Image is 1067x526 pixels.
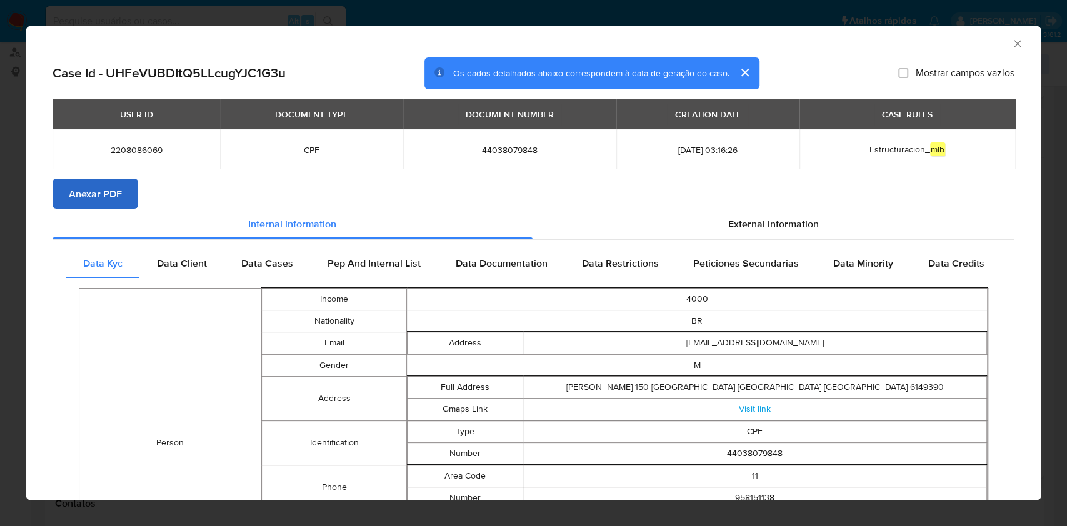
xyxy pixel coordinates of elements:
td: CPF [523,420,987,442]
div: Detailed info [53,209,1014,239]
div: closure-recommendation-modal [26,26,1041,500]
td: Email [261,332,406,354]
span: Os dados detalhados abaixo correspondem à data de geração do caso. [453,67,729,79]
span: Internal information [248,216,336,231]
em: mlb [930,142,945,156]
span: Data Cases [241,256,293,270]
td: Area Code [408,465,523,487]
span: Data Client [157,256,207,270]
td: 958151138 [523,487,987,509]
span: Data Kyc [83,256,123,270]
td: Nationality [261,310,406,332]
span: Data Minority [833,256,893,270]
td: 4000 [407,288,988,310]
div: DOCUMENT NUMBER [458,104,561,125]
td: 44038079848 [523,442,987,464]
span: Mostrar campos vazios [916,67,1014,79]
span: [DATE] 03:16:26 [631,144,784,156]
td: Full Address [408,376,523,398]
td: Identification [261,420,406,465]
span: CPF [235,144,388,156]
td: Number [408,442,523,464]
button: cerrar [729,57,759,87]
td: Income [261,288,406,310]
button: Anexar PDF [53,179,138,209]
span: Data Documentation [455,256,547,270]
span: 44038079848 [418,144,602,156]
div: Detailed internal info [66,248,1001,278]
td: Gmaps Link [408,398,523,420]
td: Gender [261,354,406,376]
span: Data Credits [928,256,984,270]
td: Phone [261,465,406,509]
div: DOCUMENT TYPE [268,104,356,125]
span: Peticiones Secundarias [693,256,799,270]
span: External information [728,216,819,231]
td: Address [261,376,406,420]
td: [EMAIL_ADDRESS][DOMAIN_NAME] [523,332,987,354]
td: M [407,354,988,376]
div: CREATION DATE [667,104,748,125]
td: Number [408,487,523,509]
span: Anexar PDF [69,180,122,207]
td: 11 [523,465,987,487]
td: BR [407,310,988,332]
h2: Case Id - UHFeVUBDItQ5LLcugYJC1G3u [53,65,286,81]
input: Mostrar campos vazios [898,68,908,78]
div: USER ID [113,104,161,125]
span: Pep And Internal List [328,256,421,270]
td: Address [408,332,523,354]
a: Visit link [739,402,771,415]
span: 2208086069 [68,144,205,156]
td: Type [408,420,523,442]
button: Fechar a janela [1011,37,1023,49]
div: CASE RULES [874,104,940,125]
td: [PERSON_NAME] 150 [GEOGRAPHIC_DATA] [GEOGRAPHIC_DATA] [GEOGRAPHIC_DATA] 6149390 [523,376,987,398]
span: Data Restrictions [582,256,659,270]
span: Estructuracion_ [869,142,945,156]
